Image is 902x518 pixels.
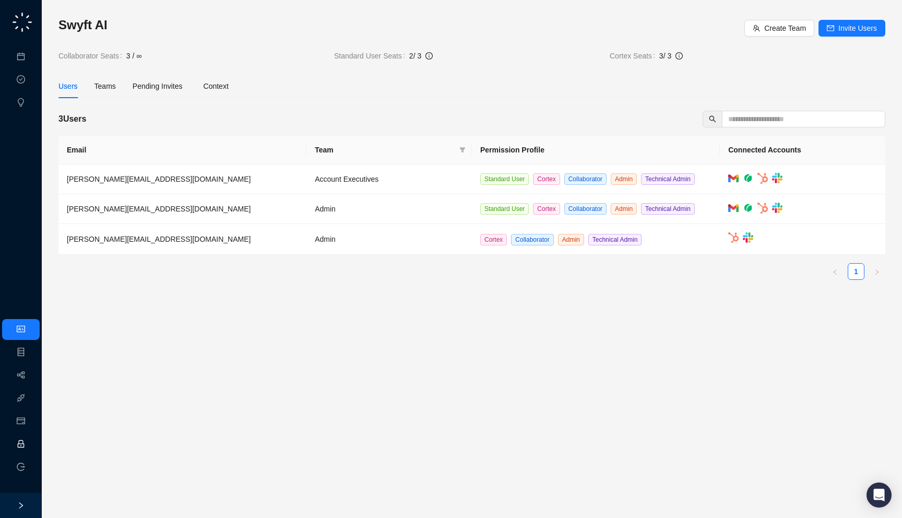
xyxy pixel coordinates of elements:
img: slack-Cn3INd-T.png [743,232,753,243]
span: left [832,269,838,275]
img: gmail-BGivzU6t.png [728,174,739,182]
span: Technical Admin [588,234,642,245]
li: Next Page [869,263,885,280]
img: hubspot-DkpyWjJb.png [757,203,768,214]
span: filter [459,147,466,153]
button: Create Team [744,20,814,37]
span: Collaborator Seats [58,50,126,62]
li: Previous Page [827,263,844,280]
span: right [17,502,25,509]
span: Admin [611,203,637,215]
div: Teams [94,80,116,92]
span: team [753,25,760,32]
span: Team [315,144,455,156]
span: Cortex [533,173,560,185]
span: Standard User [480,173,529,185]
a: 1 [848,264,864,279]
button: left [827,263,844,280]
span: Technical Admin [641,203,695,215]
td: Account Executives [306,164,472,194]
span: Standard User [480,203,529,215]
div: Users [58,80,78,92]
span: Create Team [764,22,806,34]
img: grain-rgTwWAhv.png [743,173,753,183]
span: Admin [611,173,637,185]
span: Standard User Seats [334,50,409,62]
span: right [874,269,880,275]
img: slack-Cn3INd-T.png [772,173,782,183]
span: info-circle [425,52,433,60]
span: Invite Users [838,22,877,34]
img: grain-rgTwWAhv.png [743,203,753,213]
span: [PERSON_NAME][EMAIL_ADDRESS][DOMAIN_NAME] [67,175,251,183]
button: right [869,263,885,280]
span: Cortex Seats [610,50,659,62]
th: Permission Profile [472,136,720,164]
img: gmail-BGivzU6t.png [728,204,739,212]
h5: 3 Users [58,113,86,125]
span: Collaborator [564,173,607,185]
span: info-circle [675,52,683,60]
span: filter [457,142,468,158]
span: Cortex [480,234,507,245]
span: Admin [558,234,584,245]
span: 3 / 3 [659,52,671,60]
img: slack-Cn3INd-T.png [772,203,782,213]
span: Cortex [533,203,560,215]
h3: Swyft AI [58,17,744,33]
span: Collaborator [564,203,607,215]
span: Technical Admin [641,173,695,185]
span: 2 / 3 [409,52,421,60]
button: Invite Users [818,20,885,37]
span: search [709,115,716,123]
li: 1 [848,263,864,280]
div: Open Intercom Messenger [867,482,892,508]
img: hubspot-DkpyWjJb.png [757,173,768,184]
th: Connected Accounts [720,136,885,164]
img: logo-small-C4UdH2pc.png [10,10,34,34]
td: Admin [306,194,472,224]
td: Admin [306,224,472,255]
span: logout [17,463,25,471]
span: [PERSON_NAME][EMAIL_ADDRESS][DOMAIN_NAME] [67,235,251,243]
span: Pending Invites [133,82,183,90]
span: Collaborator [511,234,553,245]
img: hubspot-DkpyWjJb.png [728,232,739,243]
th: Email [58,136,306,164]
div: Context [204,80,229,92]
span: [PERSON_NAME][EMAIL_ADDRESS][DOMAIN_NAME] [67,205,251,213]
span: mail [827,25,834,32]
span: 3 / ∞ [126,50,141,62]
